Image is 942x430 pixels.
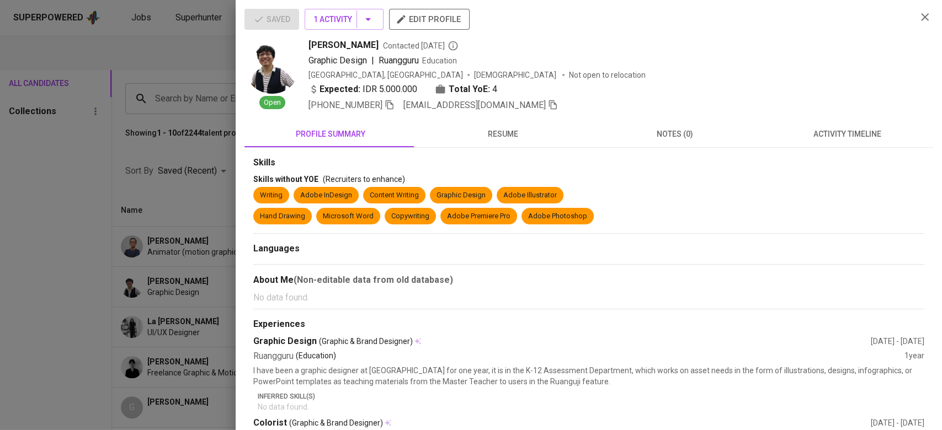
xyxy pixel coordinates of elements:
[308,69,463,80] div: [GEOGRAPHIC_DATA], [GEOGRAPHIC_DATA]
[389,9,470,30] button: edit profile
[308,55,367,66] span: Graphic Design
[871,417,924,428] div: [DATE] - [DATE]
[253,273,924,287] div: About Me
[474,69,558,80] span: [DEMOGRAPHIC_DATA]
[389,14,470,23] a: edit profile
[437,190,486,201] div: Graphic Design
[313,13,375,26] span: 1 Activity
[296,350,336,363] p: (Education)
[308,83,417,96] div: IDR 5.000.000
[253,365,924,387] p: I have been a graphic designer at [GEOGRAPHIC_DATA] for one year, it is in the K-12 Assessment De...
[253,291,924,304] p: No data found.
[449,83,490,96] b: Total YoE:
[253,318,924,331] div: Experiences
[305,9,384,30] button: 1 Activity
[253,243,924,255] div: Languages
[371,54,374,67] span: |
[260,190,283,201] div: Writing
[391,211,429,222] div: Copywriting
[398,12,461,26] span: edit profile
[871,336,924,347] div: [DATE] - [DATE]
[253,175,318,184] span: Skills without YOE
[768,127,927,141] span: activity timeline
[260,211,305,222] div: Hand Drawing
[423,127,582,141] span: resume
[258,391,924,401] p: Inferred Skill(s)
[904,350,924,363] div: 1 year
[289,417,383,428] span: (Graphic & Brand Designer)
[492,83,497,96] span: 4
[447,211,510,222] div: Adobe Premiere Pro
[503,190,557,201] div: Adobe Illustrator
[253,417,871,429] div: Colorist
[403,100,546,110] span: [EMAIL_ADDRESS][DOMAIN_NAME]
[595,127,754,141] span: notes (0)
[253,335,871,348] div: Graphic Design
[422,56,457,65] span: Education
[379,55,419,66] span: Ruangguru
[300,190,352,201] div: Adobe InDesign
[308,39,379,52] span: [PERSON_NAME]
[569,69,646,80] p: Not open to relocation
[323,175,405,184] span: (Recruiters to enhance)
[294,275,453,285] b: (Non-editable data from old database)
[528,211,587,222] div: Adobe Photoshop
[323,211,374,222] div: Microsoft Word
[259,98,285,108] span: Open
[319,336,413,347] span: (Graphic & Brand Designer)
[370,190,419,201] div: Content Writing
[253,350,904,363] div: Ruangguru
[253,157,924,169] div: Skills
[258,401,924,412] p: No data found.
[244,39,300,94] img: 215c848d4f7c79f95c77ae6278d52956.jpg
[448,40,459,51] svg: By Batam recruiter
[251,127,410,141] span: profile summary
[308,100,382,110] span: [PHONE_NUMBER]
[320,83,360,96] b: Expected:
[383,40,459,51] span: Contacted [DATE]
